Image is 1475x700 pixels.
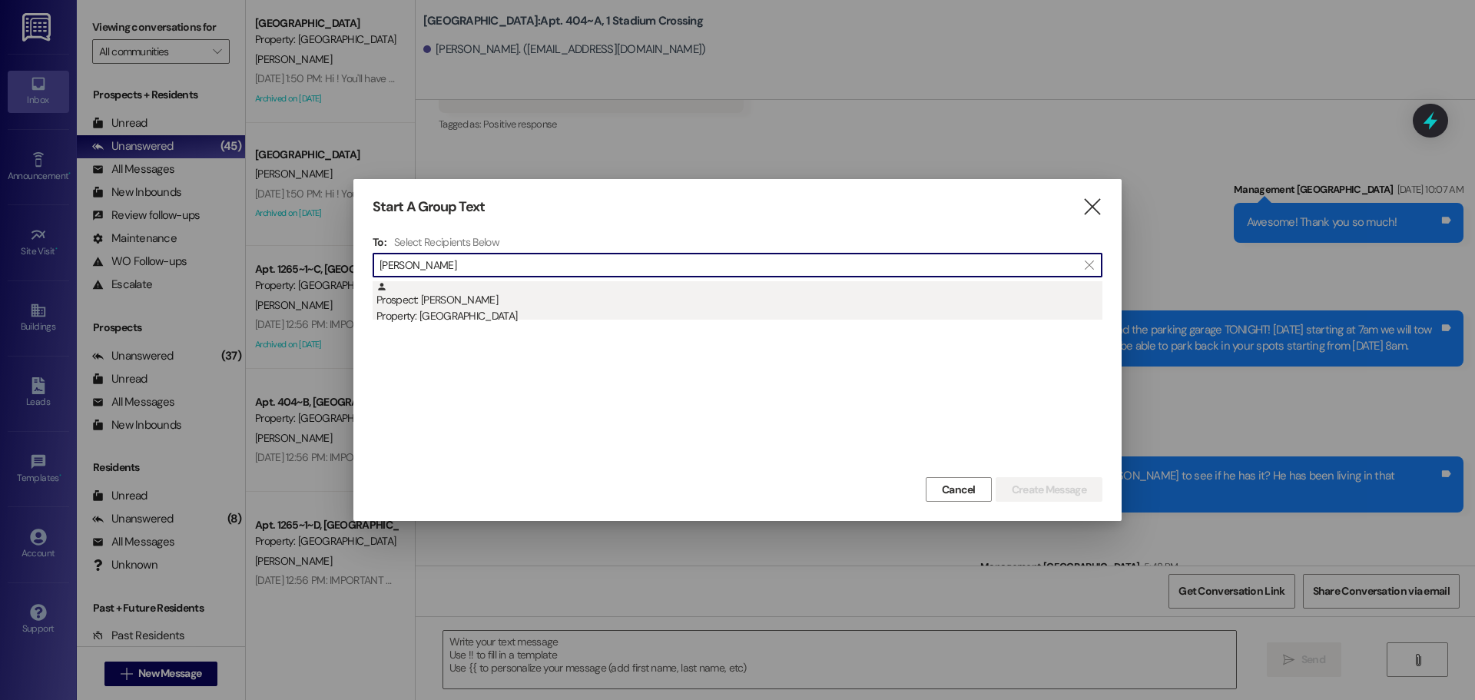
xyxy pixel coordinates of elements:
span: Create Message [1012,482,1086,498]
input: Search for any contact or apartment [380,254,1077,276]
h3: To: [373,235,386,249]
i:  [1082,199,1102,215]
div: Prospect: [PERSON_NAME] [376,281,1102,325]
div: Prospect: [PERSON_NAME]Property: [GEOGRAPHIC_DATA] [373,281,1102,320]
h4: Select Recipients Below [394,235,499,249]
i:  [1085,259,1093,271]
button: Cancel [926,477,992,502]
button: Create Message [996,477,1102,502]
h3: Start A Group Text [373,198,485,216]
div: Property: [GEOGRAPHIC_DATA] [376,308,1102,324]
span: Cancel [942,482,976,498]
button: Clear text [1077,254,1102,277]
